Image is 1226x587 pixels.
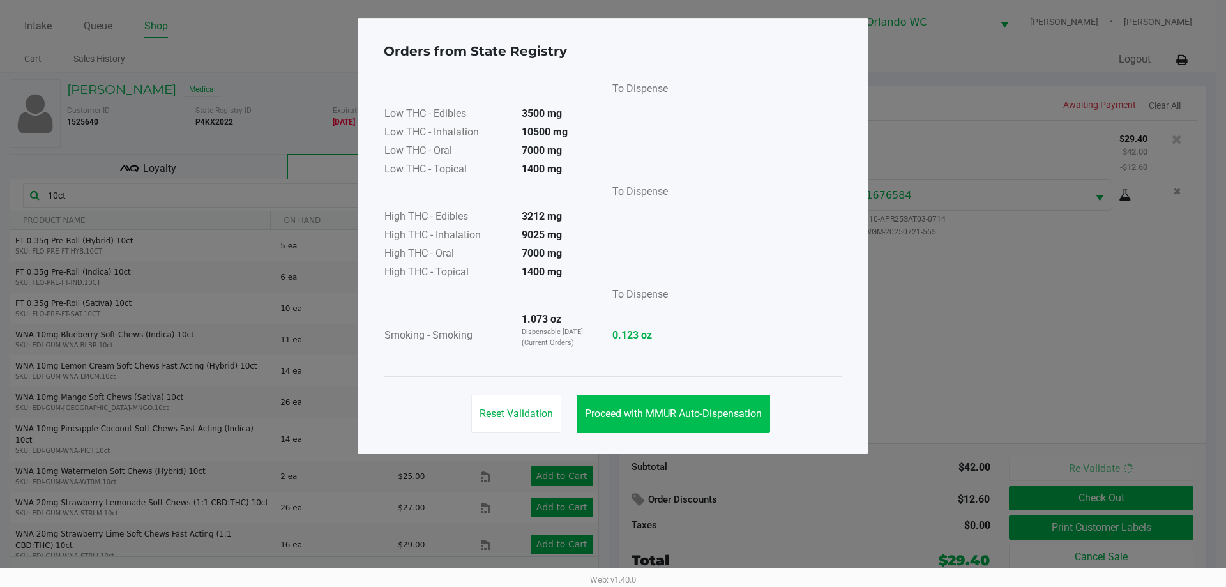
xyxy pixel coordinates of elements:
[522,247,562,259] strong: 7000 mg
[384,142,511,161] td: Low THC - Oral
[384,161,511,179] td: Low THC - Topical
[602,179,669,208] td: To Dispense
[384,311,511,361] td: Smoking - Smoking
[384,245,511,264] td: High THC - Oral
[384,42,567,61] h4: Orders from State Registry
[384,124,511,142] td: Low THC - Inhalation
[522,313,561,325] strong: 1.073 oz
[522,210,562,222] strong: 3212 mg
[590,575,636,584] span: Web: v1.40.0
[384,105,511,124] td: Low THC - Edibles
[384,208,511,227] td: High THC - Edibles
[522,107,562,119] strong: 3500 mg
[522,163,562,175] strong: 1400 mg
[384,227,511,245] td: High THC - Inhalation
[522,126,568,138] strong: 10500 mg
[471,395,561,433] button: Reset Validation
[612,328,668,343] strong: 0.123 oz
[480,408,553,420] span: Reset Validation
[585,408,762,420] span: Proceed with MMUR Auto-Dispensation
[384,264,511,282] td: High THC - Topical
[577,395,770,433] button: Proceed with MMUR Auto-Dispensation
[602,77,669,105] td: To Dispense
[522,144,562,156] strong: 7000 mg
[522,266,562,278] strong: 1400 mg
[522,229,562,241] strong: 9025 mg
[522,327,591,348] p: Dispensable [DATE] (Current Orders)
[602,282,669,311] td: To Dispense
